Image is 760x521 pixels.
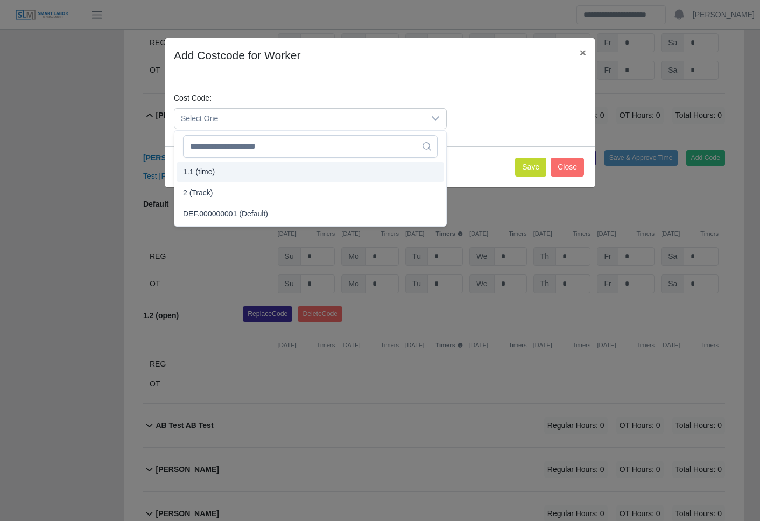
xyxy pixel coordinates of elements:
h4: Add Costcode for Worker [174,47,300,64]
span: 2 (Track) [183,187,213,199]
li: 1.1 (time) [177,162,444,182]
span: × [580,46,586,59]
button: Save [515,158,546,177]
span: Select One [174,109,425,129]
button: Close [571,38,595,67]
li: 2 (Track) [177,183,444,203]
span: DEF.000000001 (Default) [183,208,268,220]
li: DEF.000000001 (Default) [177,204,444,224]
label: Cost Code: [174,93,212,104]
button: Close [551,158,584,177]
span: 1.1 (time) [183,166,215,178]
